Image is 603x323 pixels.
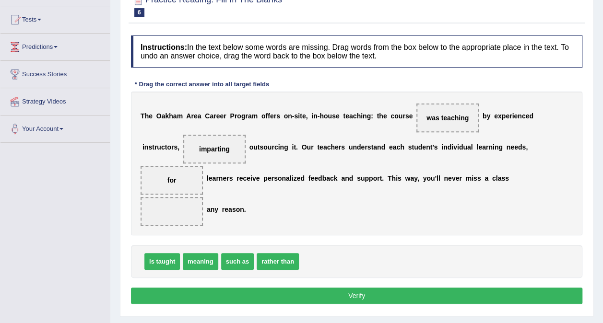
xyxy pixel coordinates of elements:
[526,143,528,151] b: ,
[169,112,173,120] b: h
[310,174,314,182] b: e
[476,143,478,151] b: l
[463,143,467,151] b: u
[388,174,392,182] b: T
[280,143,284,151] b: n
[473,174,477,182] b: s
[514,112,518,120] b: e
[156,112,162,120] b: O
[292,112,295,120] b: -
[278,143,280,151] b: i
[459,174,461,182] b: r
[418,143,423,151] b: d
[257,253,299,270] span: rather than
[430,143,433,151] b: t
[486,112,490,120] b: y
[365,174,369,182] b: p
[398,174,402,182] b: s
[497,174,501,182] b: a
[294,112,298,120] b: s
[0,34,110,58] a: Predictions
[173,112,177,120] b: a
[224,112,226,120] b: r
[467,143,471,151] b: a
[177,143,179,151] b: ,
[396,143,400,151] b: c
[174,143,177,151] b: s
[210,112,213,120] b: a
[213,112,216,120] b: r
[493,143,495,151] b: i
[432,143,434,151] b: '
[414,174,417,182] b: y
[236,206,240,213] b: o
[152,143,154,151] b: t
[361,143,365,151] b: e
[243,174,247,182] b: c
[472,174,473,182] b: i
[314,174,318,182] b: e
[261,112,266,120] b: o
[286,174,290,182] b: a
[451,143,453,151] b: i
[307,143,311,151] b: u
[371,143,373,151] b: t
[457,143,459,151] b: i
[317,143,319,151] b: t
[349,143,353,151] b: u
[525,112,529,120] b: e
[165,112,169,120] b: k
[311,143,313,151] b: r
[373,143,377,151] b: a
[379,112,383,120] b: h
[292,174,294,182] b: i
[414,143,418,151] b: u
[171,143,174,151] b: r
[349,112,353,120] b: a
[228,206,232,213] b: a
[349,174,354,182] b: d
[141,43,187,51] b: Instructions:
[400,143,404,151] b: h
[357,174,361,182] b: s
[214,206,218,213] b: y
[272,174,274,182] b: r
[247,174,250,182] b: e
[323,143,327,151] b: a
[278,174,282,182] b: o
[141,166,203,195] span: Drop target
[367,112,371,120] b: g
[396,174,398,182] b: i
[131,80,273,89] div: * Drag the correct answer into all target fields
[518,143,522,151] b: d
[383,112,387,120] b: e
[260,143,263,151] b: s
[250,174,252,182] b: i
[211,206,215,213] b: n
[422,143,426,151] b: e
[434,143,438,151] b: s
[496,174,498,182] b: l
[235,112,237,120] b: r
[144,253,180,270] span: is taught
[290,174,292,182] b: l
[157,143,161,151] b: u
[248,112,252,120] b: a
[341,143,345,151] b: s
[495,143,499,151] b: n
[268,143,272,151] b: u
[319,143,323,151] b: e
[252,174,256,182] b: v
[145,112,149,120] b: h
[167,176,177,184] span: for
[494,112,498,120] b: e
[409,112,413,120] b: e
[518,112,522,120] b: n
[294,174,297,182] b: z
[423,174,426,182] b: y
[134,8,144,17] span: 6
[431,174,435,182] b: u
[509,112,512,120] b: r
[514,143,518,151] b: e
[390,112,394,120] b: c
